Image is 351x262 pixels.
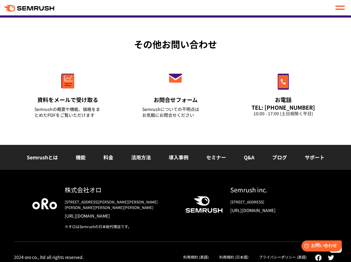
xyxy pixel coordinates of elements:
[250,111,317,117] div: 10:00 - 17:00 (土日祝除く平日)
[131,154,151,161] a: 活用方法
[272,154,287,161] a: ブログ
[315,254,322,261] img: facebook
[328,255,334,260] img: twitter
[34,96,101,104] div: 資料をメールで受け取る
[296,238,344,255] iframe: Help widget launcher
[250,96,317,104] div: お電話
[230,199,319,205] div: [STREET_ADDRESS]
[230,207,319,213] a: [URL][DOMAIN_NAME]
[14,254,84,260] div: 2024 oro co., ltd all rights reserved.
[244,154,254,161] a: Q&A
[305,154,325,161] a: サポート
[142,96,209,104] div: お問合せフォーム
[219,254,248,260] a: 利用規約 (日本語)
[183,254,209,260] a: 利用規約 (英語)
[65,199,175,210] div: [STREET_ADDRESS][PERSON_NAME][PERSON_NAME][PERSON_NAME][PERSON_NAME][PERSON_NAME]
[27,154,58,161] a: Semrushとは
[142,106,209,118] div: Semrushについての不明点は お気軽にお問合せください
[76,154,86,161] a: 機能
[34,106,101,118] div: Semrushの概要や機能、価格をまとめたPDFをご覧いただけます
[250,104,317,111] div: TEL: [PHONE_NUMBER]
[103,154,113,161] a: 料金
[14,37,337,51] div: その他お問い合わせ
[65,213,175,219] a: [URL][DOMAIN_NAME]
[169,154,188,161] a: 導入事例
[65,185,175,194] div: 株式会社オロ
[129,60,222,126] a: お問合せフォーム Semrushについての不明点はお気軽にお問合せください
[65,224,175,229] div: ※オロはSemrushの日本総代理店です。
[22,60,114,126] a: 資料をメールで受け取る Semrushの概要や機能、価格をまとめたPDFをご覧いただけます
[230,185,319,194] div: Semrush inc.
[259,254,307,260] a: プライバシーポリシー (英語)
[32,198,57,209] img: oro company
[206,154,226,161] a: セミナー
